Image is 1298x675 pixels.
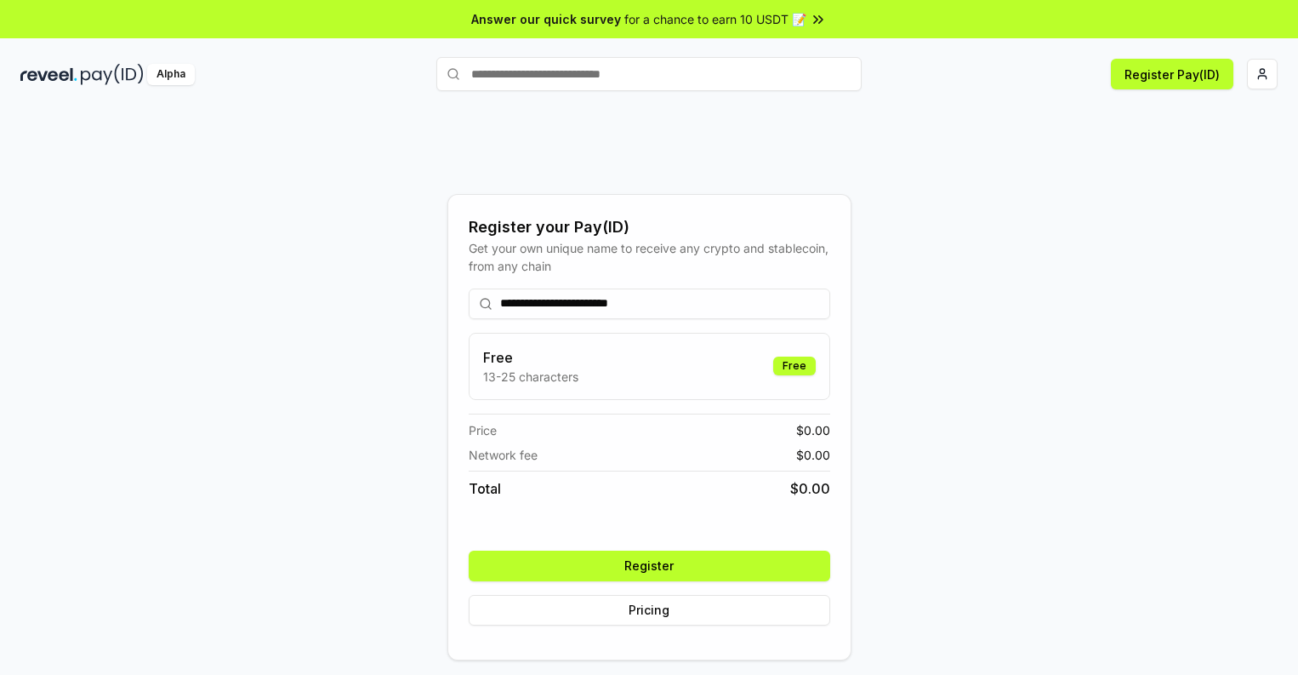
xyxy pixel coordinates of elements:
[790,478,830,499] span: $ 0.00
[469,595,830,626] button: Pricing
[147,64,195,85] div: Alpha
[483,368,578,386] p: 13-25 characters
[469,421,497,439] span: Price
[471,10,621,28] span: Answer our quick survey
[81,64,144,85] img: pay_id
[1111,59,1233,89] button: Register Pay(ID)
[796,421,830,439] span: $ 0.00
[469,215,830,239] div: Register your Pay(ID)
[773,357,816,375] div: Free
[469,551,830,581] button: Register
[483,347,578,368] h3: Free
[469,478,501,499] span: Total
[20,64,77,85] img: reveel_dark
[469,446,538,464] span: Network fee
[469,239,830,275] div: Get your own unique name to receive any crypto and stablecoin, from any chain
[624,10,806,28] span: for a chance to earn 10 USDT 📝
[796,446,830,464] span: $ 0.00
